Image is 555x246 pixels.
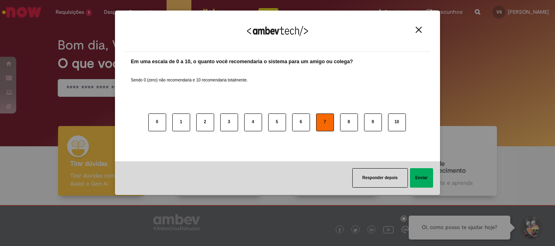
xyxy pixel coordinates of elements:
button: 10 [388,113,406,131]
button: 7 [316,113,334,131]
button: 6 [292,113,310,131]
button: 9 [364,113,382,131]
button: 5 [268,113,286,131]
button: 1 [172,113,190,131]
button: 4 [244,113,262,131]
button: Responder depois [352,168,408,188]
img: Logo Ambevtech [247,26,308,36]
button: 3 [220,113,238,131]
button: Close [413,26,424,33]
label: Em uma escala de 0 a 10, o quanto você recomendaria o sistema para um amigo ou colega? [131,58,353,66]
button: 8 [340,113,358,131]
button: 0 [148,113,166,131]
img: Close [416,27,422,33]
button: 2 [196,113,214,131]
label: Sendo 0 (zero) não recomendaria e 10 recomendaria totalmente. [131,68,248,83]
button: Enviar [410,168,433,188]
